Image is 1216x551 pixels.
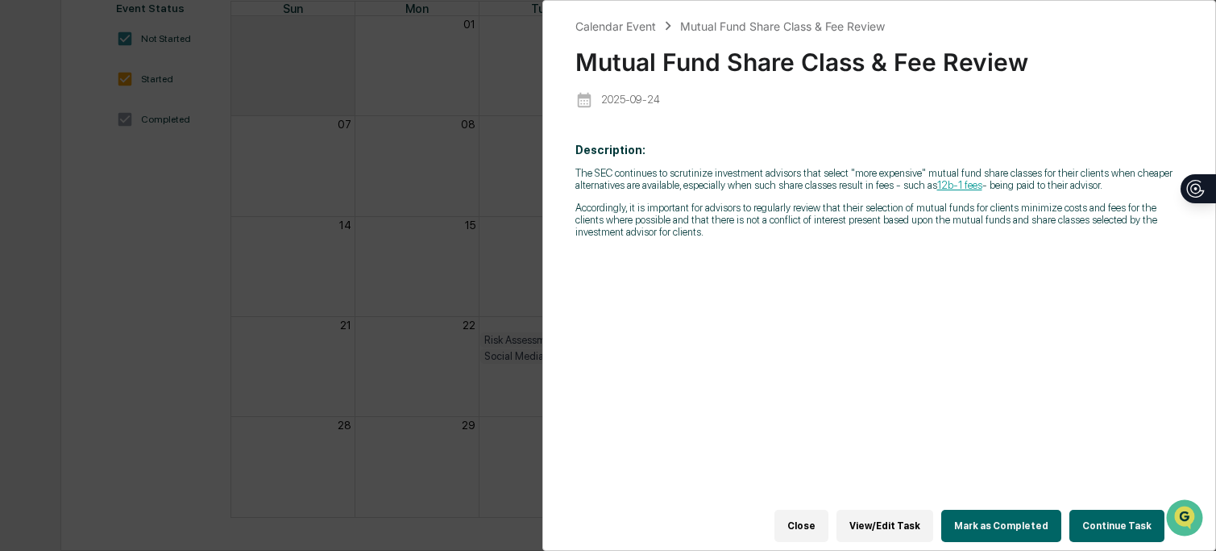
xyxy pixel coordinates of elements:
[114,273,195,286] a: Powered byPylon
[16,34,293,60] p: How can we help?
[274,128,293,148] button: Start new chat
[110,197,206,226] a: 🗄️Attestations
[941,510,1061,542] button: Mark as Completed
[836,510,933,542] button: View/Edit Task
[575,35,1184,77] div: Mutual Fund Share Class & Fee Review
[117,205,130,218] div: 🗄️
[16,123,45,152] img: 1746055101610-c473b297-6a78-478c-a979-82029cc54cd1
[575,144,645,157] b: Description:
[160,273,195,286] span: Pylon
[133,203,200,219] span: Attestations
[32,234,102,250] span: Data Lookup
[601,94,660,106] p: 2025-09-24
[1069,510,1164,542] button: Continue Task
[32,203,104,219] span: Preclearance
[680,19,885,33] div: Mutual Fund Share Class & Fee Review
[937,179,982,191] a: 12b-1 fees
[575,202,1184,238] p: Accordingly, it is important for advisors to regularly review that their selection of mutual fund...
[774,510,828,542] button: Close
[16,236,29,248] div: 🔎
[16,205,29,218] div: 🖐️
[1164,498,1208,541] iframe: Open customer support
[55,140,204,152] div: We're available if you need us!
[55,123,264,140] div: Start new chat
[575,167,1184,191] p: The SEC continues to scrutinize investment advisors that select "more expensive" mutual fund shar...
[10,197,110,226] a: 🖐️Preclearance
[10,227,108,257] a: 🔎Data Lookup
[575,19,656,33] div: Calendar Event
